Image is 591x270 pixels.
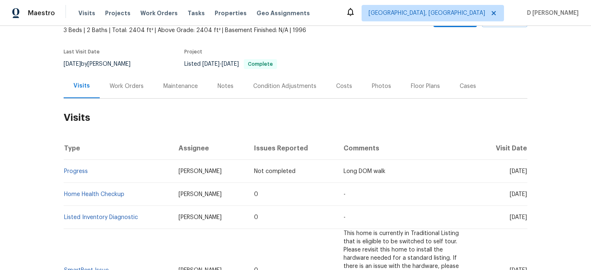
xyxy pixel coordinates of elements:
th: Issues Reported [247,137,337,160]
span: [DATE] [64,61,81,67]
div: Cases [460,82,476,90]
th: Comments [337,137,476,160]
a: Home Health Checkup [64,192,124,197]
span: 3 Beds | 2 Baths | Total: 2404 ft² | Above Grade: 2404 ft² | Basement Finished: N/A | 1996 [64,26,361,35]
div: Notes [218,82,234,90]
span: - [344,192,346,197]
span: [DATE] [510,192,527,197]
div: Maintenance [163,82,198,90]
span: Long DOM walk [344,168,385,174]
div: Costs [336,82,352,90]
span: [PERSON_NAME] [179,168,222,174]
span: Properties [215,9,247,17]
div: Visits [73,82,90,90]
th: Assignee [172,137,247,160]
span: Maestro [28,9,55,17]
th: Type [64,137,172,160]
span: 0 [254,192,258,197]
span: - [344,215,346,220]
span: [PERSON_NAME] [179,192,222,197]
span: Projects [105,9,131,17]
span: [DATE] [222,61,239,67]
span: D [PERSON_NAME] [524,9,579,17]
span: Project [184,49,202,54]
span: Tasks [188,10,205,16]
div: Condition Adjustments [253,82,316,90]
span: [DATE] [510,168,527,174]
span: 0 [254,215,258,220]
a: Listed Inventory Diagnostic [64,215,138,220]
span: [PERSON_NAME] [179,215,222,220]
span: Not completed [254,168,295,174]
span: [DATE] [510,215,527,220]
span: Complete [245,62,276,67]
span: Geo Assignments [257,9,310,17]
span: Last Visit Date [64,49,100,54]
div: Floor Plans [411,82,440,90]
h2: Visits [64,99,527,137]
span: Listed [184,61,277,67]
div: by [PERSON_NAME] [64,59,140,69]
span: [DATE] [202,61,220,67]
th: Visit Date [476,137,527,160]
div: Work Orders [110,82,144,90]
span: Work Orders [140,9,178,17]
a: Progress [64,168,88,174]
div: Photos [372,82,391,90]
span: [GEOGRAPHIC_DATA], [GEOGRAPHIC_DATA] [369,9,485,17]
span: - [202,61,239,67]
span: Visits [78,9,95,17]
